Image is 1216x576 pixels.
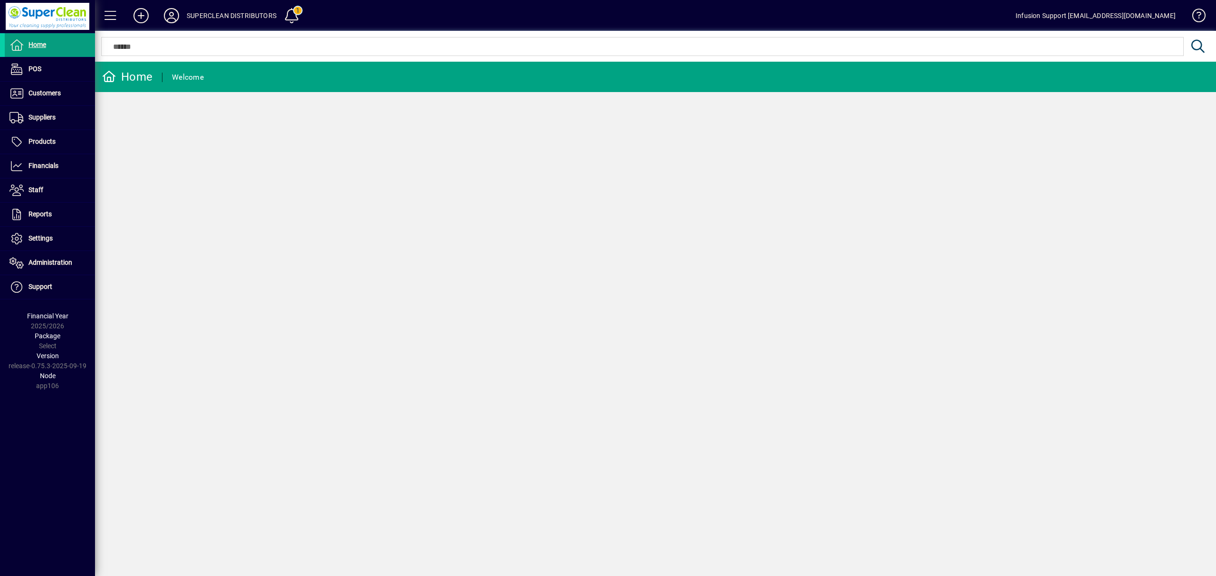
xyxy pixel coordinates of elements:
[35,332,60,340] span: Package
[28,186,43,194] span: Staff
[28,65,41,73] span: POS
[28,41,46,48] span: Home
[1185,2,1204,33] a: Knowledge Base
[5,130,95,154] a: Products
[5,82,95,105] a: Customers
[28,234,53,242] span: Settings
[28,138,56,145] span: Products
[40,372,56,380] span: Node
[1016,8,1176,23] div: Infusion Support [EMAIL_ADDRESS][DOMAIN_NAME]
[37,352,59,360] span: Version
[102,69,152,84] div: Home
[156,7,187,24] button: Profile
[5,178,95,202] a: Staff
[28,210,52,218] span: Reports
[5,251,95,275] a: Administration
[5,106,95,130] a: Suppliers
[28,89,61,97] span: Customers
[28,113,56,121] span: Suppliers
[28,283,52,290] span: Support
[187,8,276,23] div: SUPERCLEAN DISTRIBUTORS
[5,227,95,251] a: Settings
[172,70,204,85] div: Welcome
[28,259,72,266] span: Administration
[5,275,95,299] a: Support
[28,162,58,169] span: Financials
[126,7,156,24] button: Add
[5,203,95,226] a: Reports
[5,154,95,178] a: Financials
[27,312,68,320] span: Financial Year
[5,57,95,81] a: POS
